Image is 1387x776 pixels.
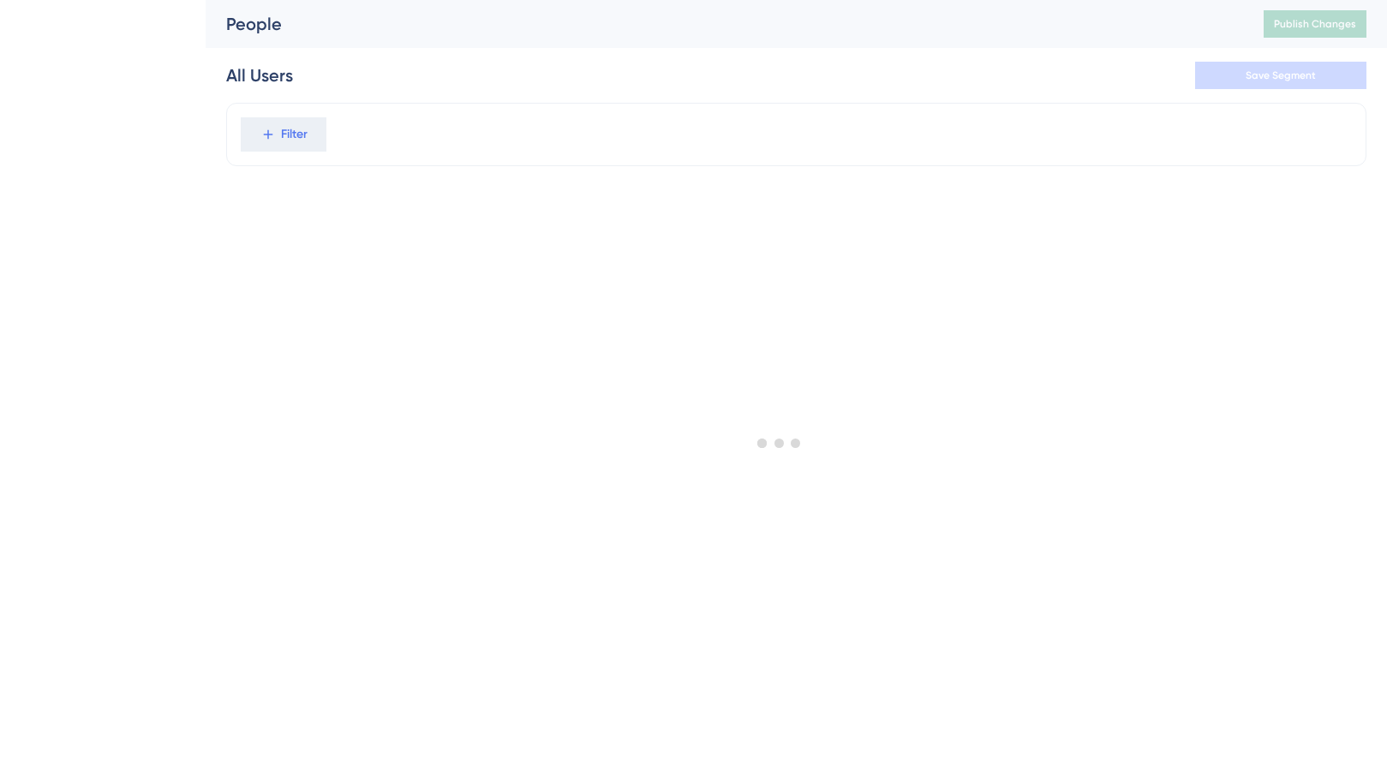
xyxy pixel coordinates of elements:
[1264,10,1366,38] button: Publish Changes
[226,12,1221,36] div: People
[1195,62,1366,89] button: Save Segment
[1274,17,1356,31] span: Publish Changes
[1246,69,1316,82] span: Save Segment
[226,63,293,87] div: All Users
